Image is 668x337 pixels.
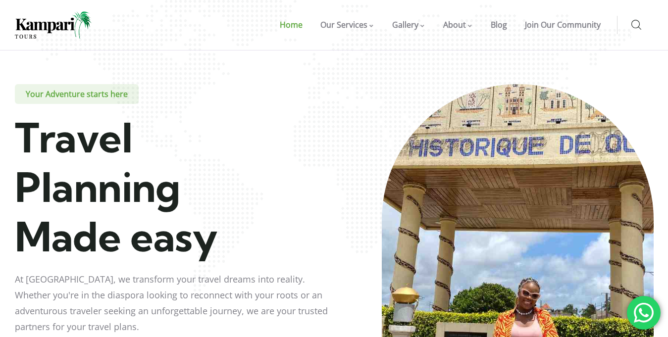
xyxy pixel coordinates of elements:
[280,19,303,30] span: Home
[443,19,466,30] span: About
[525,19,601,30] span: Join Our Community
[15,261,333,335] div: At [GEOGRAPHIC_DATA], we transform your travel dreams into reality. Whether you're in the diaspor...
[15,84,139,104] span: Your Adventure starts here
[15,11,92,39] img: Home
[627,296,661,330] div: 'Chat
[15,112,218,262] span: Travel Planning Made easy
[491,19,507,30] span: Blog
[392,19,418,30] span: Gallery
[320,19,367,30] span: Our Services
